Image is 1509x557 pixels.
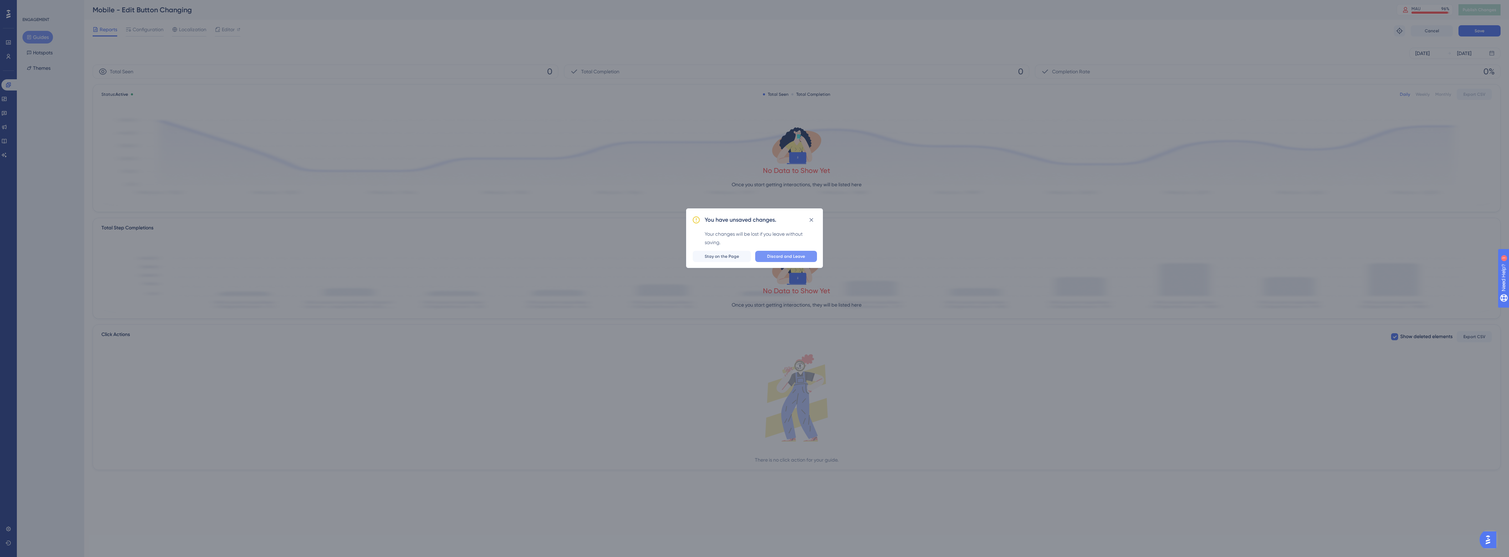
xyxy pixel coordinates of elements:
[16,2,44,10] span: Need Help?
[705,230,817,247] div: Your changes will be lost if you leave without saving.
[705,254,739,259] span: Stay on the Page
[1480,529,1501,550] iframe: UserGuiding AI Assistant Launcher
[767,254,805,259] span: Discard and Leave
[49,4,51,9] div: 1
[705,216,776,224] h2: You have unsaved changes.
